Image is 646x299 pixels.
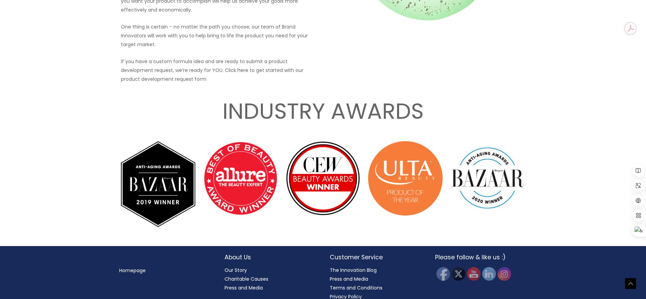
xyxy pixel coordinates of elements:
nav: About Us [225,266,316,292]
img: CEW Beauty Awards Winner Seal Image [286,141,360,216]
a: Our Story [225,267,247,274]
img: Ulta Beauty Product Of The Year Award Seal Image [368,141,443,216]
img: Best Of Beauty Allure Award Winner Seal Image [203,141,278,216]
a: Press and Media [330,276,368,282]
p: If you have a custom formula idea and are ready to submit a product development request, we’re re... [121,57,319,83]
a: Homepage [119,267,146,274]
h2: Customer Service [330,253,421,262]
h2: Please follow & like us :) [435,253,527,262]
img: Anti-aging Awards Bazaar 2020 Winner Seal Image [451,141,525,216]
p: One thing is certain – no matter the path you choose, our team of Brand Innovators will work with... [121,22,319,49]
a: Charitable Causes [225,276,268,282]
a: The Innovation Blog [330,267,377,274]
img: Anti-aging Awards Bazaar 2019 Winner Seal Image [121,141,195,227]
h2: INDUSTRY AWARDS [119,97,527,126]
a: Press and Media [225,284,263,291]
a: Terms and Conditions [330,284,382,291]
nav: Menu [119,266,211,275]
h2: About Us [225,253,316,262]
img: Facebook [436,267,450,281]
img: Twitter [452,267,465,281]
